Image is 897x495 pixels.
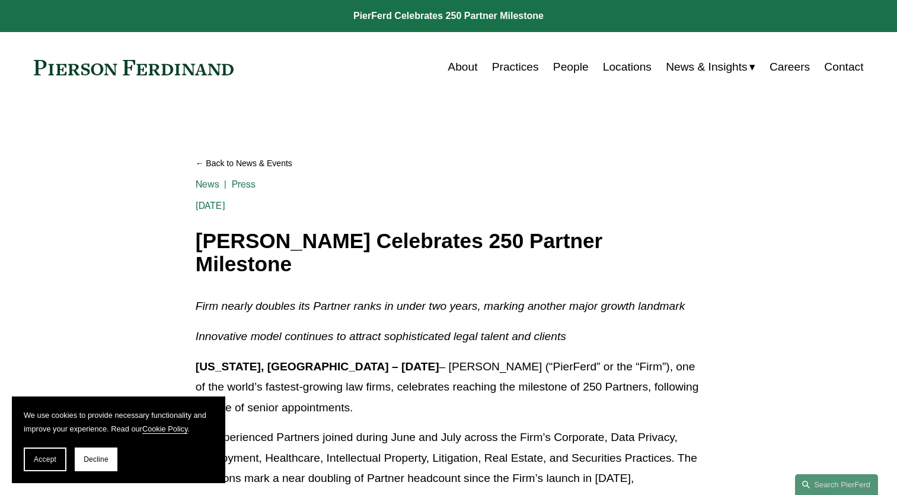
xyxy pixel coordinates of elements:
[75,448,117,471] button: Decline
[142,424,188,433] a: Cookie Policy
[84,455,108,464] span: Decline
[196,200,225,211] span: [DATE]
[770,56,810,78] a: Careers
[12,396,225,483] section: Cookie banner
[34,455,56,464] span: Accept
[196,357,701,418] p: – [PERSON_NAME] (“PierFerd” or the “Firm”), one of the world’s fastest-growing law firms, celebra...
[196,230,701,275] h1: [PERSON_NAME] Celebrates 250 Partner Milestone
[795,474,878,495] a: Search this site
[492,56,539,78] a: Practices
[196,153,701,174] a: Back to News & Events
[196,300,685,312] em: Firm nearly doubles its Partner ranks in under two years, marking another major growth landmark
[553,56,589,78] a: People
[666,56,755,78] a: folder dropdown
[196,330,566,342] em: Innovative model continues to attract sophisticated legal talent and clients
[448,56,477,78] a: About
[24,448,66,471] button: Accept
[24,408,213,436] p: We use cookies to provide necessary functionality and improve your experience. Read our .
[824,56,863,78] a: Contact
[603,56,652,78] a: Locations
[196,360,439,373] strong: [US_STATE], [GEOGRAPHIC_DATA] – [DATE]
[196,179,220,190] a: News
[666,57,748,78] span: News & Insights
[232,179,256,190] a: Press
